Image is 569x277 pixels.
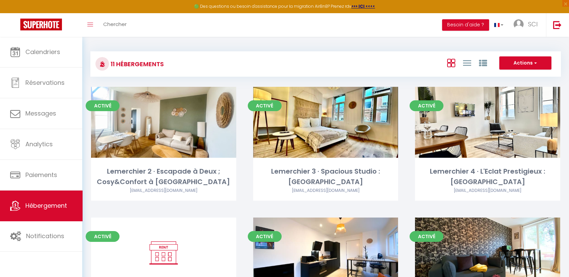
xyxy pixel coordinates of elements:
img: Super Booking [20,19,62,30]
span: SCI [528,20,538,28]
span: Chercher [103,21,127,28]
span: Paiements [25,171,57,179]
span: Activé [410,231,443,242]
img: logout [553,21,562,29]
a: Vue en Box [447,57,455,68]
div: Lemerchier 4 · L'Eclat Prestigieux : [GEOGRAPHIC_DATA] [415,166,560,187]
div: Airbnb [415,187,560,194]
button: Besoin d'aide ? [442,19,489,31]
a: >>> ICI <<<< [351,3,375,9]
a: Vue en Liste [463,57,471,68]
div: Lemerchier 2 · Escapade à Deux ; Cosy&Confort à [GEOGRAPHIC_DATA] [91,166,236,187]
img: ... [513,19,524,29]
button: Actions [499,56,551,70]
div: Lemerchier 3 · Spacious Studio : [GEOGRAPHIC_DATA] [253,166,398,187]
span: Activé [86,231,119,242]
div: Airbnb [253,187,398,194]
span: Calendriers [25,48,60,56]
a: Chercher [98,13,132,37]
span: Hébergement [25,201,67,210]
h3: 11 Hébergements [109,56,164,72]
span: Activé [410,100,443,111]
span: Activé [248,100,282,111]
span: Messages [25,109,56,118]
a: ... SCI [508,13,546,37]
div: Airbnb [91,187,236,194]
span: Activé [86,100,119,111]
span: Notifications [26,232,64,240]
a: Vue par Groupe [479,57,487,68]
span: Analytics [25,140,53,148]
span: Réservations [25,78,65,87]
span: Activé [248,231,282,242]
